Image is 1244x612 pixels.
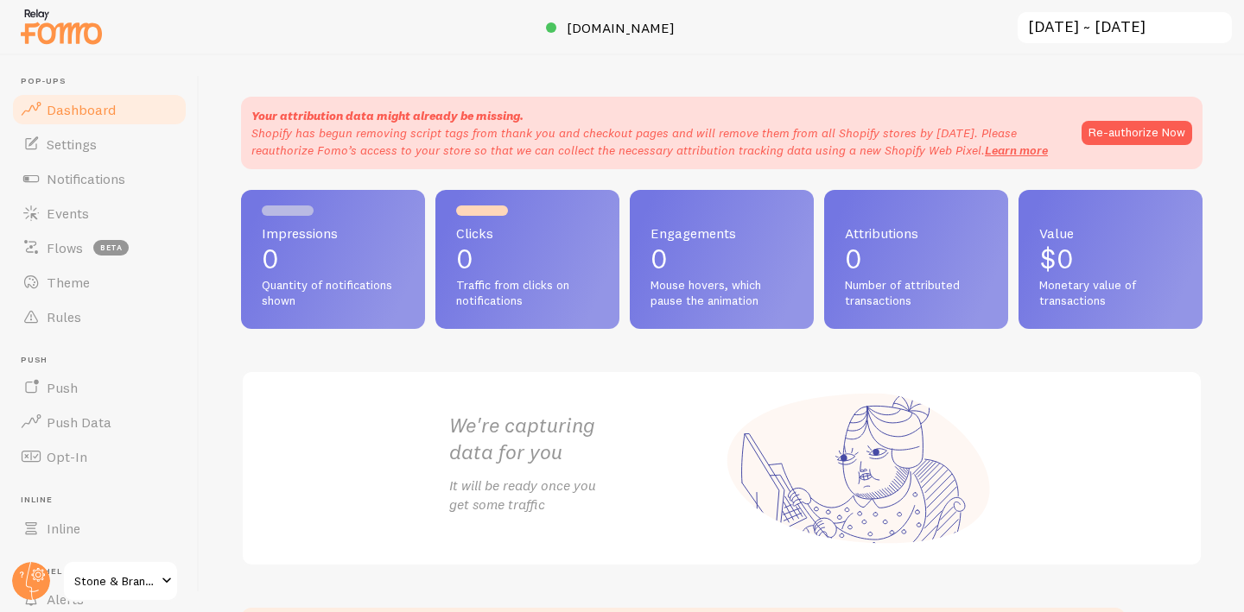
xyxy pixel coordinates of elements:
[10,300,188,334] a: Rules
[10,161,188,196] a: Notifications
[1039,242,1074,275] span: $0
[262,278,404,308] span: Quantity of notifications shown
[21,355,188,366] span: Push
[62,560,179,602] a: Stone & Branch Home Co
[47,520,80,537] span: Inline
[10,265,188,300] a: Theme
[262,245,404,273] p: 0
[10,127,188,161] a: Settings
[47,101,116,118] span: Dashboard
[47,205,89,222] span: Events
[21,495,188,506] span: Inline
[651,226,793,240] span: Engagements
[18,4,105,48] img: fomo-relay-logo-orange.svg
[47,308,81,325] span: Rules
[47,448,87,465] span: Opt-In
[10,92,188,127] a: Dashboard
[10,230,188,265] a: Flows beta
[10,405,188,439] a: Push Data
[47,413,111,431] span: Push Data
[74,571,156,591] span: Stone & Branch Home Co
[47,170,125,187] span: Notifications
[845,278,987,308] span: Number of attributed transactions
[251,124,1064,159] p: Shopify has begun removing script tags from thank you and checkout pages and will remove them fro...
[251,108,524,123] strong: Your attribution data might already be missing.
[449,412,722,465] h2: We're capturing data for you
[93,240,129,256] span: beta
[456,226,599,240] span: Clicks
[1039,278,1182,308] span: Monetary value of transactions
[985,142,1048,158] a: Learn more
[21,76,188,87] span: Pop-ups
[845,226,987,240] span: Attributions
[47,379,78,396] span: Push
[10,370,188,405] a: Push
[449,476,722,515] p: It will be ready once you get some traffic
[10,511,188,546] a: Inline
[47,239,83,256] span: Flows
[651,245,793,273] p: 0
[47,274,90,291] span: Theme
[10,439,188,474] a: Opt-In
[262,226,404,240] span: Impressions
[845,245,987,273] p: 0
[456,278,599,308] span: Traffic from clicks on notifications
[47,136,97,153] span: Settings
[456,245,599,273] p: 0
[651,278,793,308] span: Mouse hovers, which pause the animation
[10,196,188,230] a: Events
[1039,226,1182,240] span: Value
[1082,121,1192,145] button: Re-authorize Now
